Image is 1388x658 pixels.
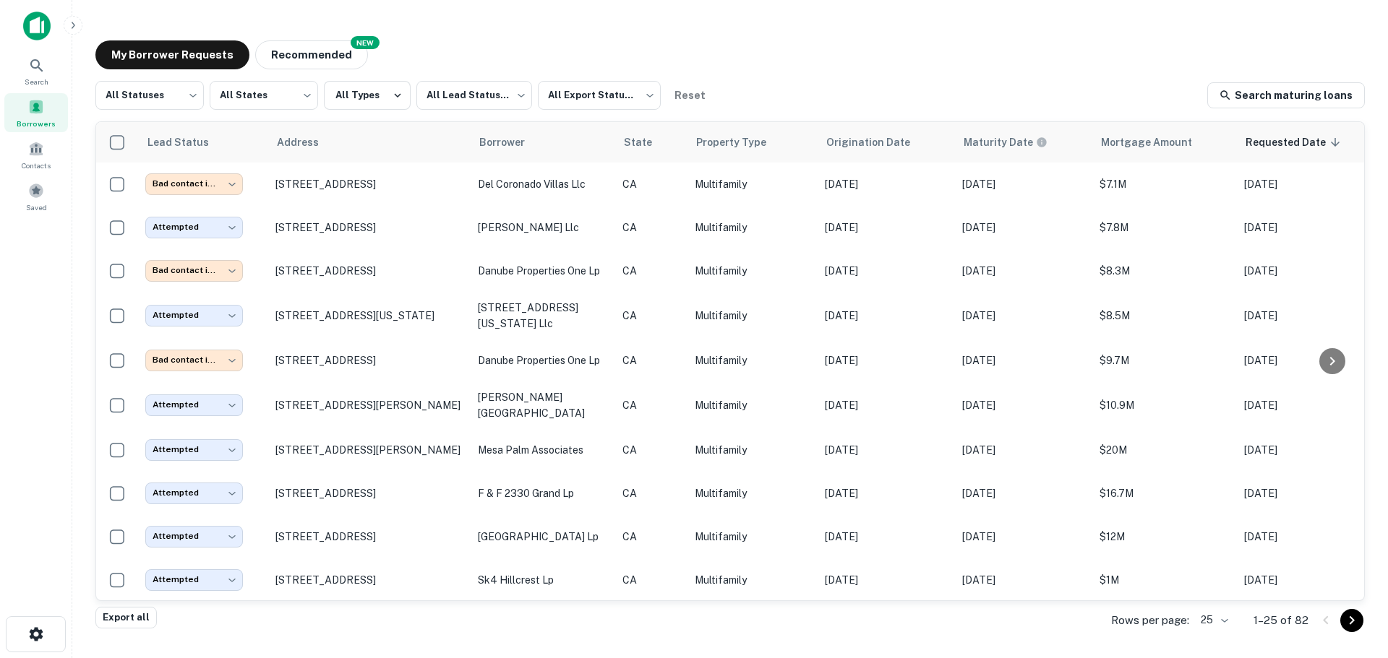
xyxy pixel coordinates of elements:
p: $16.7M [1100,485,1230,501]
p: [DATE] [825,176,948,192]
th: Origination Date [818,122,955,163]
p: [DATE] [1244,397,1367,413]
th: Maturity dates displayed may be estimated. Please contact the lender for the most accurate maturi... [955,122,1092,163]
span: Search [25,76,48,87]
p: [DATE] [962,220,1085,235]
p: [DATE] [1244,485,1367,501]
p: [DATE] [1244,263,1367,279]
button: My Borrower Requests [95,40,249,69]
p: [STREET_ADDRESS][PERSON_NAME] [275,443,463,456]
p: [DATE] [962,308,1085,324]
p: [DATE] [825,263,948,279]
p: $8.5M [1100,308,1230,324]
p: [STREET_ADDRESS] [275,487,463,500]
span: Borrower [479,134,544,151]
span: Origination Date [826,134,929,151]
p: CA [622,485,680,501]
div: All Export Statuses [538,77,661,114]
p: 1–25 of 82 [1254,612,1308,629]
h6: Maturity Date [964,134,1033,150]
p: Multifamily [695,176,810,192]
span: State [624,134,671,151]
p: CA [622,572,680,588]
button: Recommended [255,40,368,69]
div: Attempted [145,394,243,415]
th: Mortgage Amount [1092,122,1237,163]
div: Attempted [145,439,243,460]
p: [PERSON_NAME][GEOGRAPHIC_DATA] [478,389,608,421]
span: Requested Date [1246,134,1345,151]
p: CA [622,529,680,545]
p: Multifamily [695,220,810,235]
p: Rows per page: [1111,612,1189,629]
p: [DATE] [825,397,948,413]
p: Multifamily [695,308,810,324]
div: Bad contact info [145,260,243,281]
p: [DATE] [962,352,1085,368]
span: Property Type [696,134,785,151]
p: $7.8M [1100,220,1230,235]
p: [DATE] [962,572,1085,588]
div: Borrowers [4,93,68,132]
p: del coronado villas llc [478,176,608,192]
button: Reset [667,81,713,110]
p: Multifamily [695,263,810,279]
p: CA [622,442,680,458]
div: Maturity dates displayed may be estimated. Please contact the lender for the most accurate maturi... [964,134,1048,150]
span: Borrowers [17,118,56,129]
p: [DATE] [962,485,1085,501]
span: Lead Status [147,134,228,151]
img: capitalize-icon.png [23,12,51,40]
p: [STREET_ADDRESS] [275,573,463,586]
th: Borrower [471,122,615,163]
button: Go to next page [1340,609,1363,632]
span: Contacts [22,160,51,171]
th: State [615,122,687,163]
span: Maturity dates displayed may be estimated. Please contact the lender for the most accurate maturi... [964,134,1066,150]
div: All Lead Statuses [416,77,532,114]
p: [STREET_ADDRESS][PERSON_NAME] [275,399,463,412]
p: $9.7M [1100,352,1230,368]
div: All Statuses [95,77,204,114]
p: [STREET_ADDRESS] [275,264,463,277]
p: [DATE] [962,529,1085,545]
div: Attempted [145,217,243,238]
a: Contacts [4,135,68,174]
iframe: Chat Widget [1316,542,1388,612]
p: $20M [1100,442,1230,458]
p: [DATE] [825,572,948,588]
p: CA [622,176,680,192]
p: [STREET_ADDRESS][US_STATE] [275,309,463,322]
p: [DATE] [825,485,948,501]
a: Saved [4,177,68,216]
p: [DATE] [1244,308,1367,324]
p: [STREET_ADDRESS] [275,221,463,234]
p: Multifamily [695,529,810,545]
p: [DATE] [1244,529,1367,545]
p: Multifamily [695,352,810,368]
p: [DATE] [825,529,948,545]
p: danube properties one lp [478,352,608,368]
p: CA [622,352,680,368]
p: mesa palm associates [478,442,608,458]
p: [DATE] [825,352,948,368]
p: CA [622,263,680,279]
p: CA [622,397,680,413]
div: Search [4,51,68,90]
p: [DATE] [1244,352,1367,368]
span: Saved [26,202,47,213]
p: [DATE] [962,442,1085,458]
th: Requested Date [1237,122,1374,163]
p: [STREET_ADDRESS] [275,354,463,367]
p: $12M [1100,529,1230,545]
th: Address [268,122,471,163]
p: [PERSON_NAME] llc [478,220,608,235]
p: [DATE] [1244,220,1367,235]
p: [DATE] [825,308,948,324]
p: [DATE] [1244,176,1367,192]
p: danube properties one lp [478,263,608,279]
p: CA [622,308,680,324]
